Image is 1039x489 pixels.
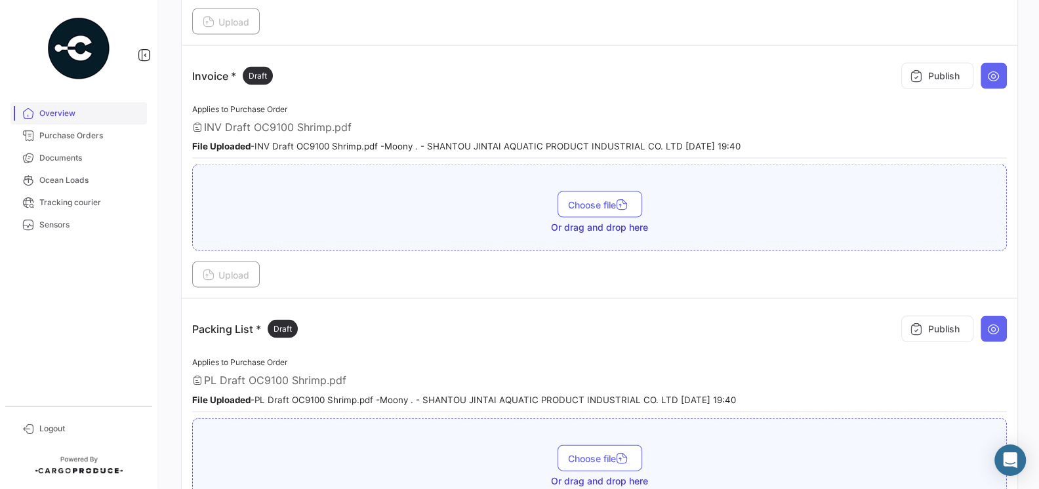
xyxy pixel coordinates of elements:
div: Abrir Intercom Messenger [994,444,1026,476]
button: Publish [901,316,973,342]
span: Or drag and drop here [551,221,648,234]
a: Purchase Orders [10,125,147,147]
span: Logout [39,423,142,435]
small: - PL Draft OC9100 Shrimp.pdf - Moony . - SHANTOU JINTAI AQUATIC PRODUCT INDUSTRIAL CO. LTD [DATE]... [192,395,736,405]
b: File Uploaded [192,395,251,405]
img: powered-by.png [46,16,112,81]
span: Ocean Loads [39,174,142,186]
button: Choose file [558,191,642,218]
span: Upload [203,16,249,28]
button: Choose file [558,445,642,471]
button: Upload [192,9,260,35]
span: PL Draft OC9100 Shrimp.pdf [204,374,346,387]
p: Invoice * [192,67,273,85]
span: INV Draft OC9100 Shrimp.pdf [204,121,352,134]
a: Ocean Loads [10,169,147,191]
b: File Uploaded [192,141,251,151]
span: Applies to Purchase Order [192,357,287,367]
span: Choose file [568,199,632,210]
p: Packing List * [192,320,298,338]
button: Upload [192,262,260,288]
span: Draft [274,323,292,335]
span: Documents [39,152,142,164]
small: - INV Draft OC9100 Shrimp.pdf - Moony . - SHANTOU JINTAI AQUATIC PRODUCT INDUSTRIAL CO. LTD [DATE... [192,141,741,151]
span: Choose file [568,453,632,464]
span: Overview [39,108,142,119]
span: Tracking courier [39,197,142,208]
a: Sensors [10,214,147,236]
a: Overview [10,102,147,125]
span: Or drag and drop here [551,475,648,488]
span: Upload [203,269,249,281]
span: Purchase Orders [39,130,142,142]
a: Tracking courier [10,191,147,214]
span: Sensors [39,219,142,231]
button: Publish [901,63,973,89]
a: Documents [10,147,147,169]
span: Draft [249,70,267,82]
span: Applies to Purchase Order [192,104,287,114]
